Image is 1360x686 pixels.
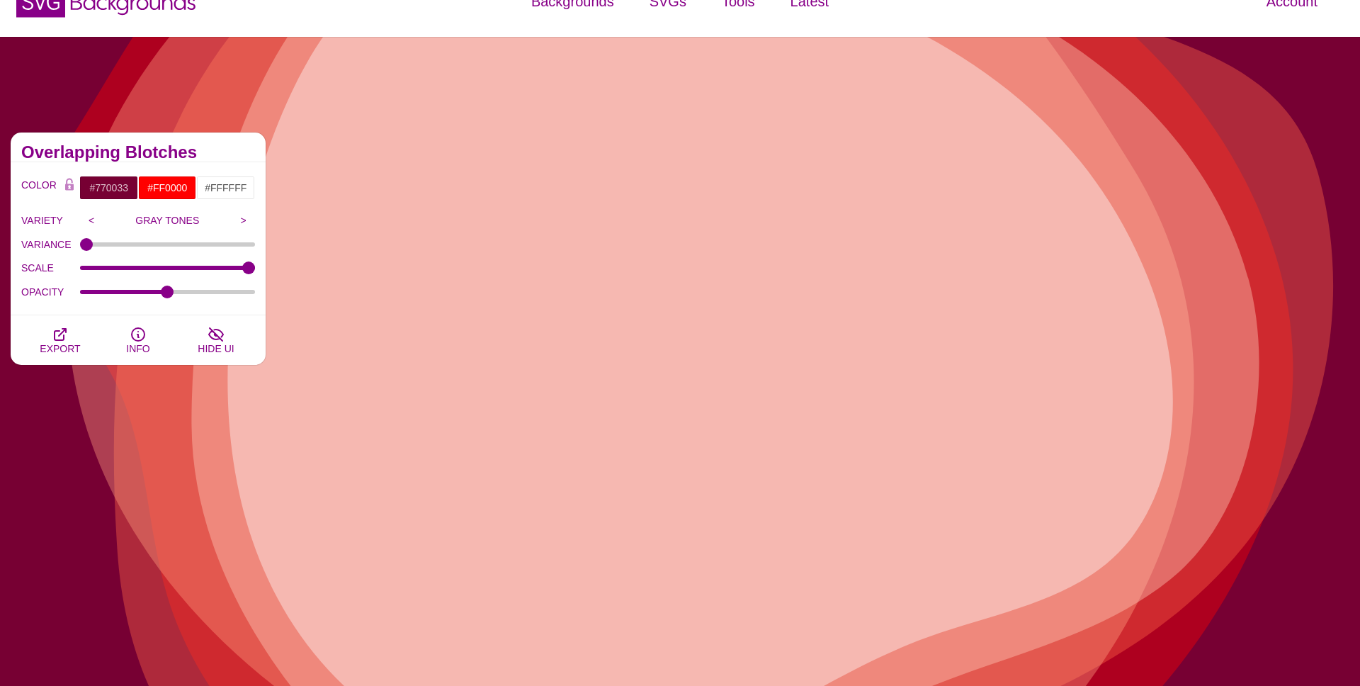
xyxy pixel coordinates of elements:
input: GRAY TONES [103,210,232,231]
h2: Overlapping Blotches [21,147,255,158]
button: HIDE UI [177,315,255,365]
label: VARIANCE [21,235,80,254]
label: OPACITY [21,283,80,301]
button: INFO [99,315,177,365]
label: COLOR [21,176,59,200]
button: EXPORT [21,315,99,365]
label: SCALE [21,259,80,277]
span: EXPORT [40,343,80,354]
input: > [232,210,255,231]
span: HIDE UI [198,343,234,354]
span: INFO [126,343,149,354]
input: < [80,210,103,231]
label: VARIETY [21,211,80,230]
button: Color Lock [59,176,80,196]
